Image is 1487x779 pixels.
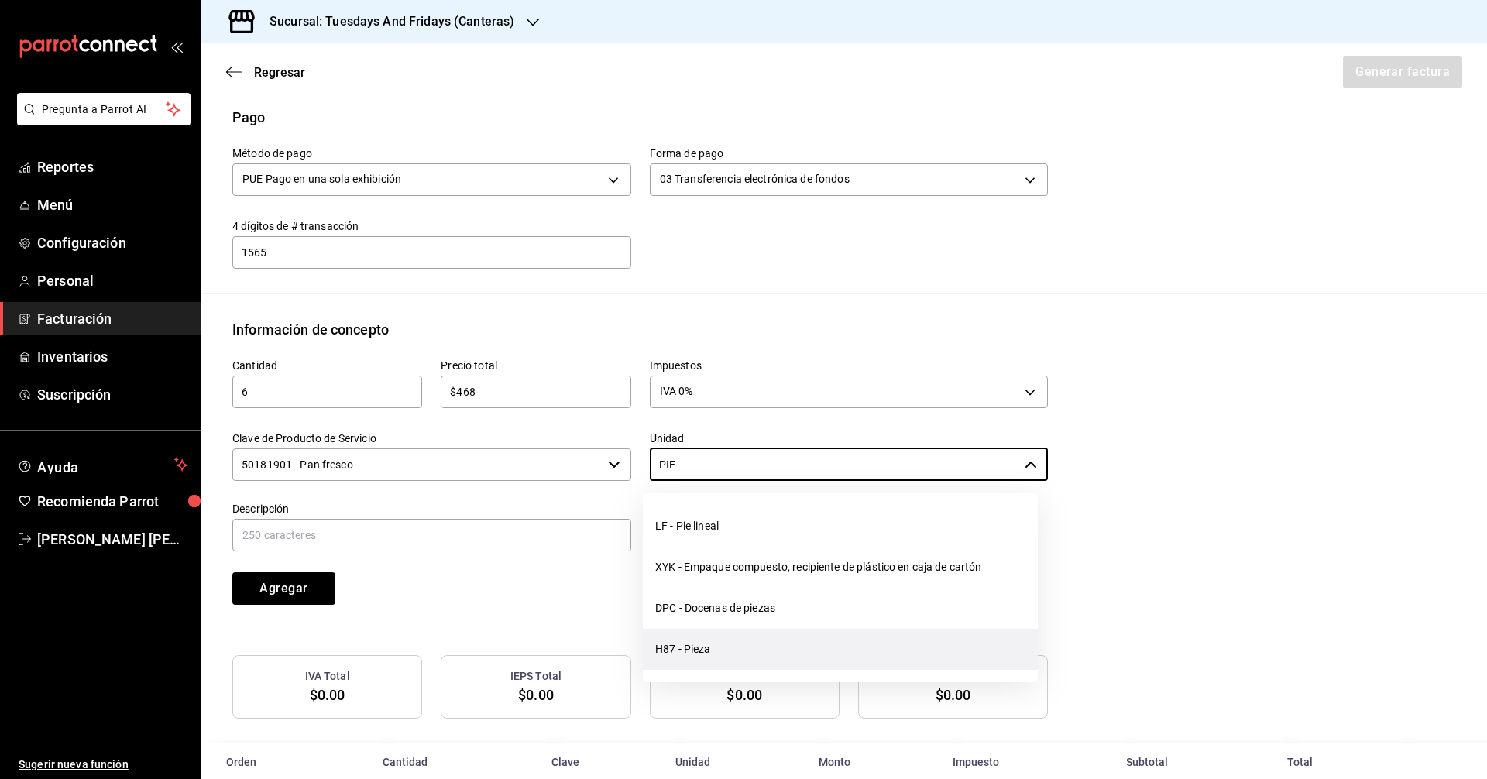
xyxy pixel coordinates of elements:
span: Configuración [37,232,188,253]
label: Método de pago [232,147,631,158]
span: 03 Transferencia electrónica de fondos [660,171,850,187]
span: Recomienda Parrot [37,491,188,512]
label: Cantidad [232,359,422,370]
span: Suscripción [37,384,188,405]
label: Impuestos [650,359,1049,370]
button: Pregunta a Parrot AI [17,93,191,125]
span: Facturación [37,308,188,329]
span: Pregunta a Parrot AI [42,101,167,118]
a: Pregunta a Parrot AI [11,112,191,129]
span: Regresar [254,65,305,80]
li: XYK - Empaque compuesto, recipiente de plástico en caja de cartón [643,547,1038,588]
span: Personal [37,270,188,291]
span: Ayuda [37,455,168,474]
label: Unidad [650,432,1049,443]
input: 250 caracteres [232,519,631,551]
span: $0.00 [518,687,554,703]
label: Clave de Producto de Servicio [232,432,631,443]
button: Regresar [226,65,305,80]
span: [PERSON_NAME] [PERSON_NAME] [37,529,188,550]
span: Sugerir nueva función [19,757,188,773]
span: Inventarios [37,346,188,367]
button: Agregar [232,572,335,605]
label: Forma de pago [650,147,1049,158]
h3: Sucursal: Tuesdays And Fridays (Canteras) [257,12,514,31]
h3: IEPS Total [510,668,561,685]
li: LF - Pie lineal [643,506,1038,547]
li: DPC - Docenas de piezas [643,588,1038,629]
label: 4 dígitos de # transacción [232,220,631,231]
div: Información de concepto [232,319,389,340]
span: IVA 0% [660,383,693,399]
label: Precio total [441,359,630,370]
h3: IVA Total [305,668,350,685]
div: Pago [232,107,266,128]
span: $0.00 [310,687,345,703]
span: PUE Pago en una sola exhibición [242,171,401,187]
input: Elige una opción [232,448,602,481]
span: $0.00 [726,687,762,703]
span: Reportes [37,156,188,177]
label: Descripción [232,503,631,513]
li: H87 - Pieza [643,629,1038,670]
span: $0.00 [936,687,971,703]
span: Menú [37,194,188,215]
button: open_drawer_menu [170,40,183,53]
input: $0.00 [441,383,630,401]
input: Elige una opción [650,448,1019,481]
